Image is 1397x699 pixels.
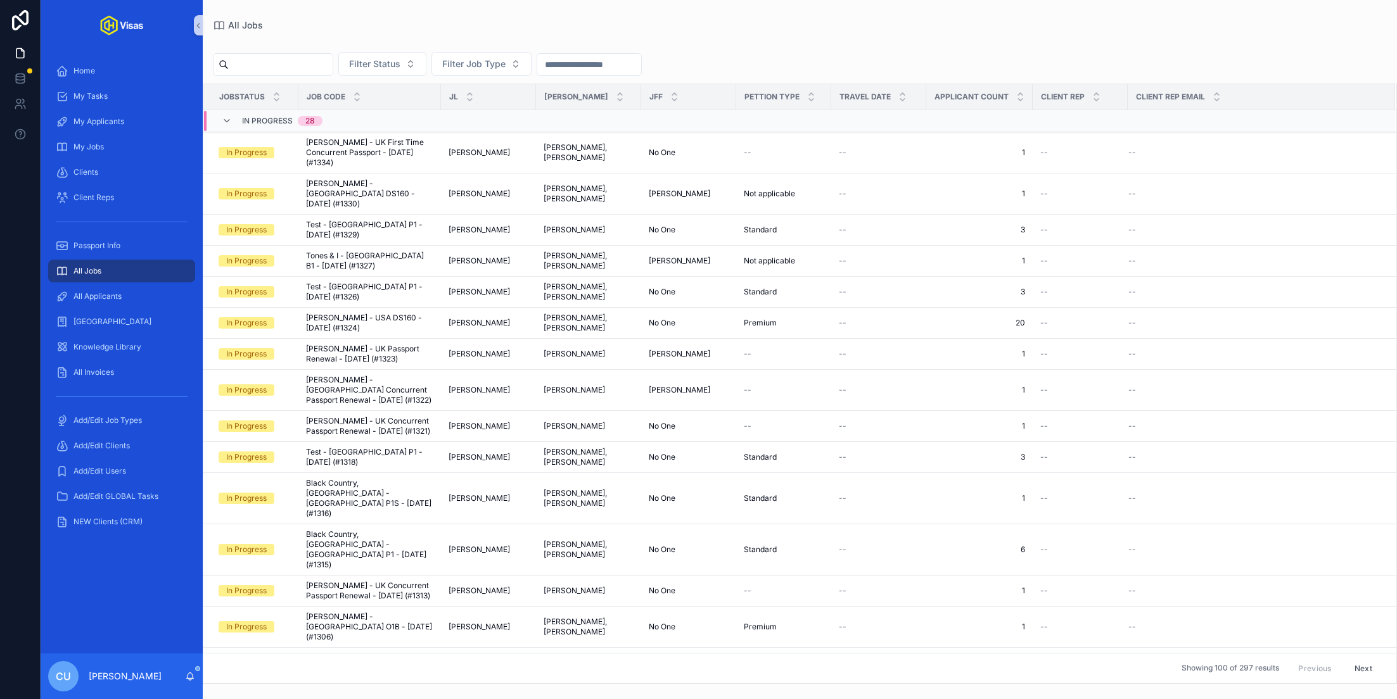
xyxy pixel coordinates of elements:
[649,225,675,235] span: No One
[228,19,263,32] span: All Jobs
[649,452,729,462] a: No One
[839,349,919,359] a: --
[744,545,777,555] span: Standard
[1040,545,1120,555] a: --
[839,189,919,199] a: --
[744,287,824,297] a: Standard
[544,142,634,163] span: [PERSON_NAME], [PERSON_NAME]
[1040,452,1120,462] a: --
[934,318,1025,328] span: 20
[839,318,919,328] a: --
[744,287,777,297] span: Standard
[219,188,291,199] a: In Progress
[306,375,433,405] span: [PERSON_NAME] - [GEOGRAPHIC_DATA] Concurrent Passport Renewal - [DATE] (#1322)
[1040,545,1048,555] span: --
[449,318,528,328] a: [PERSON_NAME]
[744,189,824,199] a: Not applicable
[649,452,675,462] span: No One
[306,220,433,240] a: Test - [GEOGRAPHIC_DATA] P1 - [DATE] (#1329)
[48,409,195,432] a: Add/Edit Job Types
[306,179,433,209] span: [PERSON_NAME] - [GEOGRAPHIC_DATA] DS160 - [DATE] (#1330)
[219,544,291,555] a: In Progress
[839,256,846,266] span: --
[1040,493,1120,503] a: --
[744,349,824,359] a: --
[48,460,195,482] a: Add/Edit Users
[544,447,634,467] span: [PERSON_NAME], [PERSON_NAME]
[744,385,824,395] a: --
[544,225,634,235] a: [PERSON_NAME]
[1128,148,1136,158] span: --
[306,478,433,519] a: Black Country, [GEOGRAPHIC_DATA] - [GEOGRAPHIC_DATA] P1S - [DATE] (#1316)
[934,225,1025,235] span: 3
[48,186,195,209] a: Client Reps
[1128,349,1380,359] a: --
[744,421,824,431] a: --
[934,545,1025,555] a: 6
[73,517,143,527] span: NEW Clients (CRM)
[649,545,729,555] a: No One
[544,421,605,431] span: [PERSON_NAME]
[744,225,824,235] a: Standard
[544,282,634,302] a: [PERSON_NAME], [PERSON_NAME]
[449,493,510,503] span: [PERSON_NAME]
[1040,586,1120,596] a: --
[839,287,919,297] a: --
[226,544,267,555] div: In Progress
[48,110,195,133] a: My Applicants
[449,148,528,158] a: [PERSON_NAME]
[226,255,267,267] div: In Progress
[73,415,142,425] span: Add/Edit Job Types
[934,148,1025,158] span: 1
[544,421,634,431] a: [PERSON_NAME]
[226,317,267,329] div: In Progress
[839,148,919,158] a: --
[934,493,1025,503] span: 1
[1040,318,1120,328] a: --
[1040,421,1048,431] span: --
[449,189,528,199] a: [PERSON_NAME]
[544,385,605,395] span: [PERSON_NAME]
[1128,545,1380,555] a: --
[449,189,510,199] span: [PERSON_NAME]
[213,19,263,32] a: All Jobs
[338,52,426,76] button: Select Button
[449,148,510,158] span: [PERSON_NAME]
[48,510,195,533] a: NEW Clients (CRM)
[449,545,528,555] a: [PERSON_NAME]
[839,385,846,395] span: --
[226,224,267,236] div: In Progress
[219,420,291,432] a: In Progress
[48,434,195,457] a: Add/Edit Clients
[1128,225,1380,235] a: --
[1040,385,1048,395] span: --
[1040,349,1048,359] span: --
[934,452,1025,462] a: 3
[449,385,528,395] a: [PERSON_NAME]
[449,493,528,503] a: [PERSON_NAME]
[73,491,158,501] span: Add/Edit GLOBAL Tasks
[934,287,1025,297] span: 3
[744,452,824,462] a: Standard
[544,488,634,508] span: [PERSON_NAME], [PERSON_NAME]
[744,452,777,462] span: Standard
[744,349,751,359] span: --
[219,147,291,158] a: In Progress
[544,313,634,333] a: [PERSON_NAME], [PERSON_NAME]
[226,147,267,158] div: In Progress
[449,586,510,596] span: [PERSON_NAME]
[73,167,98,177] span: Clients
[1128,385,1136,395] span: --
[1128,287,1380,297] a: --
[544,586,634,596] a: [PERSON_NAME]
[219,348,291,360] a: In Progress
[73,466,126,476] span: Add/Edit Users
[306,137,433,168] span: [PERSON_NAME] - UK First Time Concurrent Passport - [DATE] (#1334)
[306,251,433,271] span: Tones & I - [GEOGRAPHIC_DATA] B1 - [DATE] (#1327)
[48,85,195,108] a: My Tasks
[649,349,729,359] a: [PERSON_NAME]
[1128,421,1136,431] span: --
